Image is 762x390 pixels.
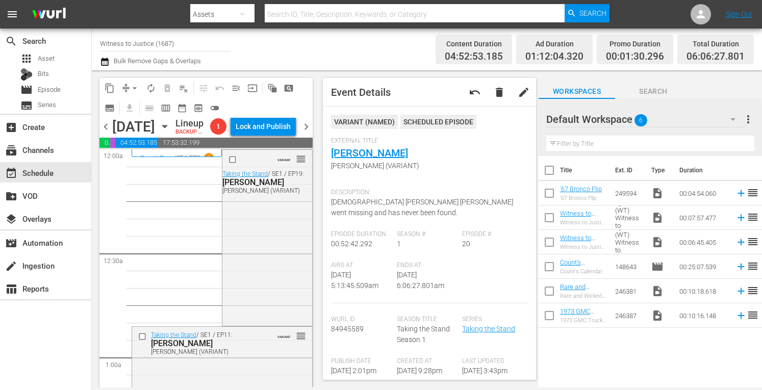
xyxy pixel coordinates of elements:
span: content_copy [105,83,115,93]
span: 04:52:53.185 [115,138,158,148]
span: 00:01:30.296 [606,51,664,63]
span: External Title [331,137,523,145]
span: Ends At [397,262,458,270]
span: Created At [397,357,458,366]
div: Total Duration [687,37,745,51]
span: reorder [296,153,306,165]
button: Lock and Publish [231,117,296,136]
div: Scheduled Episode [400,115,476,129]
span: 1 [210,122,226,131]
span: [DATE] 5:13:45.509am [331,271,378,290]
span: reorder [747,284,759,297]
span: reorder [296,330,306,342]
button: undo [463,80,487,105]
span: Event Details [331,86,391,98]
span: Season # [397,230,458,239]
span: Update Metadata from Key Asset [244,80,261,96]
div: Bits [20,68,33,81]
th: Title [560,156,609,185]
span: 6 [634,110,647,131]
span: Description: [331,189,523,197]
button: edit [512,80,536,105]
span: input [247,83,258,93]
div: VARIANT ( NAMED ) [331,115,398,129]
span: Video [651,285,664,297]
span: Season Title [397,316,458,324]
span: arrow_drop_down [130,83,140,93]
span: 00:52:42.292 [331,240,372,248]
svg: Add to Schedule [735,188,747,199]
span: Video [651,212,664,224]
td: Witness to Justice by A&E (WT) Witness to Justice: [PERSON_NAME] 150 [611,230,647,254]
td: 00:06:45.405 [675,230,731,254]
td: 148643 [611,254,647,279]
span: 06:06:27.801 [687,51,745,63]
span: [DATE] 9:28pm [397,367,442,375]
svg: Add to Schedule [735,261,747,272]
span: reorder [747,309,759,321]
span: 01:12:04.320 [525,51,583,63]
a: Taking the Stand [151,331,196,339]
span: [PERSON_NAME] (VARIANT) [331,161,523,171]
span: VOD [5,190,17,202]
div: Count's Calendar [560,268,607,275]
span: menu [6,8,18,20]
span: reorder [747,187,759,199]
button: delete [487,80,512,105]
span: menu_open [231,83,241,93]
td: 00:10:18.618 [675,279,731,303]
span: View Backup [190,100,207,116]
a: Count's Calendar [560,258,586,274]
span: 24 hours Lineup View is OFF [207,100,223,116]
p: SE4 / [176,154,190,162]
span: 20 [462,240,470,248]
span: more_vert [742,113,754,125]
span: auto_awesome_motion_outlined [267,83,277,93]
span: Ingestion [5,260,17,272]
span: Search [5,35,17,47]
span: 04:52:53.185 [445,51,503,63]
div: Lock and Publish [236,117,291,136]
span: Automation [5,237,17,249]
span: edit [518,86,530,98]
svg: Add to Schedule [735,212,747,223]
td: 00:07:57.477 [675,205,731,230]
div: [PERSON_NAME] [222,177,309,187]
div: / SE1 / EP11: [151,331,264,355]
span: VARIANT [277,153,291,162]
span: date_range_outlined [177,103,187,113]
span: Video [651,236,664,248]
span: calendar_view_week_outlined [161,103,171,113]
span: 1 [397,240,401,248]
a: Taking the Stand [462,325,515,333]
p: EP8 [190,154,200,162]
span: Workspaces [539,85,615,98]
span: chevron_right [300,120,313,133]
div: 1973 GMC Truck Gets EPIC Air Brush [560,317,607,324]
span: [DATE] 2:01pm [331,367,376,375]
span: 17:53:32.199 [158,138,313,148]
td: 00:25:07.539 [675,254,731,279]
span: 01:12:04.320 [99,138,110,148]
div: Default Workspace [546,105,745,134]
span: Loop Content [143,80,159,96]
svg: Add to Schedule [735,237,747,248]
span: 00:01:30.296 [110,138,115,148]
span: [DEMOGRAPHIC_DATA] [PERSON_NAME] [PERSON_NAME] went missing and has never been found. [331,198,513,217]
span: Episode [20,84,33,96]
svg: Add to Schedule [735,285,747,297]
p: 1 [207,154,211,162]
th: Ext. ID [609,156,645,185]
span: reorder [747,236,759,248]
span: Episode # [462,230,523,239]
span: Schedule [5,167,17,179]
td: 246381 [611,279,647,303]
button: reorder [296,153,306,164]
span: Episode [651,261,664,273]
span: Revert to Primary Episode [469,86,481,98]
a: Witness to Justice by A&E (WT) Witness to Justice: [PERSON_NAME] 150 [560,234,607,280]
span: chevron_left [99,120,112,133]
a: Taking the Stand [222,170,268,177]
span: Bulk Remove Gaps & Overlaps [112,57,201,65]
svg: Add to Schedule [735,310,747,321]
